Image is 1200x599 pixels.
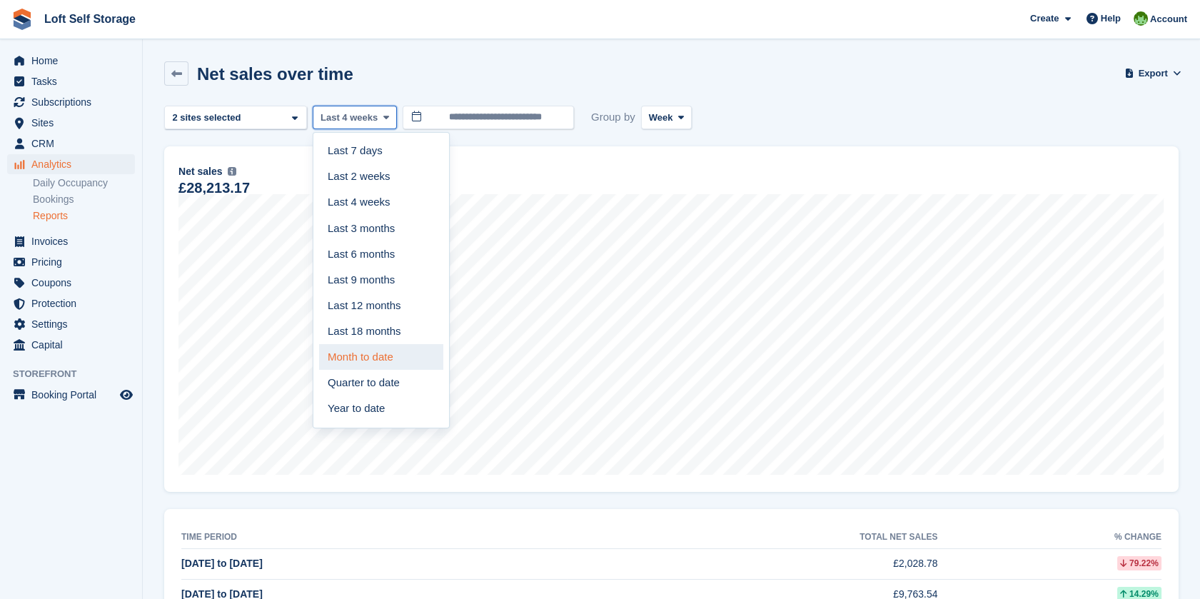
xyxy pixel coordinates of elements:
[7,154,135,174] a: menu
[7,113,135,133] a: menu
[33,176,135,190] a: Daily Occupancy
[33,209,135,223] a: Reports
[319,241,443,267] a: Last 6 months
[39,7,141,31] a: Loft Self Storage
[31,51,117,71] span: Home
[31,71,117,91] span: Tasks
[181,558,263,569] span: [DATE] to [DATE]
[1134,11,1148,26] img: James Johnson
[641,106,692,129] button: Week
[31,231,117,251] span: Invoices
[1117,556,1161,570] div: 79.22%
[649,111,673,125] span: Week
[33,193,135,206] a: Bookings
[1030,11,1059,26] span: Create
[1139,66,1168,81] span: Export
[591,106,635,129] span: Group by
[319,318,443,344] a: Last 18 months
[319,396,443,421] a: Year to date
[31,113,117,133] span: Sites
[7,134,135,153] a: menu
[7,71,135,91] a: menu
[31,134,117,153] span: CRM
[228,167,236,176] img: icon-info-grey-7440780725fd019a000dd9b08b2336e03edf1995a4989e88bcd33f0948082b44.svg
[31,154,117,174] span: Analytics
[31,252,117,272] span: Pricing
[7,51,135,71] a: menu
[7,293,135,313] a: menu
[7,252,135,272] a: menu
[1127,61,1179,85] button: Export
[319,190,443,216] a: Last 4 weeks
[118,386,135,403] a: Preview store
[319,344,443,370] a: Month to date
[319,293,443,318] a: Last 12 months
[319,216,443,241] a: Last 3 months
[31,385,117,405] span: Booking Portal
[319,267,443,293] a: Last 9 months
[31,92,117,112] span: Subscriptions
[7,335,135,355] a: menu
[7,314,135,334] a: menu
[178,182,250,194] div: £28,213.17
[181,526,567,549] th: Time period
[31,335,117,355] span: Capital
[31,273,117,293] span: Coupons
[1101,11,1121,26] span: Help
[178,164,222,179] span: Net sales
[319,139,443,164] a: Last 7 days
[7,385,135,405] a: menu
[567,526,937,549] th: Total net sales
[567,549,937,580] td: £2,028.78
[170,111,246,125] div: 2 sites selected
[31,314,117,334] span: Settings
[197,64,353,84] h2: Net sales over time
[321,111,378,125] span: Last 4 weeks
[13,367,142,381] span: Storefront
[1150,12,1187,26] span: Account
[313,106,397,129] button: Last 4 weeks
[7,92,135,112] a: menu
[31,293,117,313] span: Protection
[7,231,135,251] a: menu
[7,273,135,293] a: menu
[319,370,443,396] a: Quarter to date
[938,526,1161,549] th: % change
[319,164,443,190] a: Last 2 weeks
[11,9,33,30] img: stora-icon-8386f47178a22dfd0bd8f6a31ec36ba5ce8667c1dd55bd0f319d3a0aa187defe.svg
